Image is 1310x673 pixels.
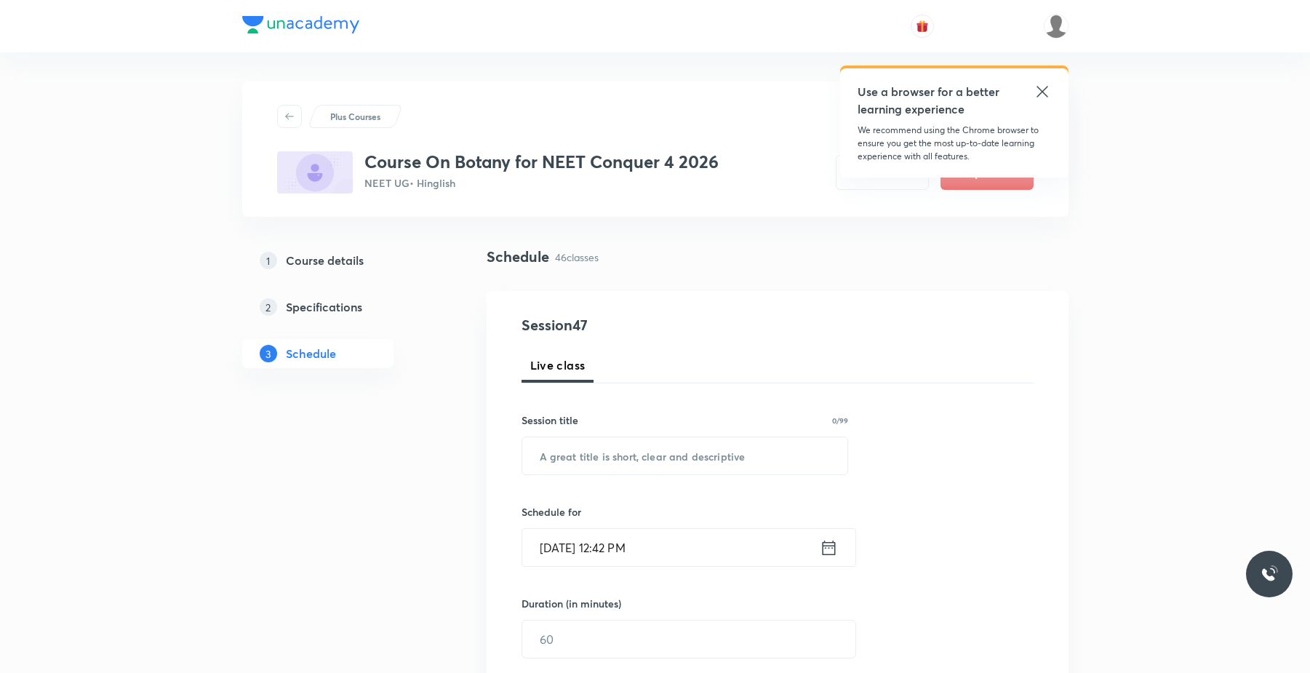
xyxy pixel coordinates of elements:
[242,16,359,37] a: Company Logo
[522,621,855,658] input: 60
[522,413,578,428] h6: Session title
[522,596,621,611] h6: Duration (in minutes)
[286,252,364,269] h5: Course details
[364,151,719,172] h3: Course On Botany for NEET Conquer 4 2026
[530,357,586,374] span: Live class
[1044,14,1069,39] img: aadi Shukla
[916,20,929,33] img: avatar
[242,246,440,275] a: 1Course details
[242,292,440,322] a: 2Specifications
[911,15,934,38] button: avatar
[364,175,719,191] p: NEET UG • Hinglish
[242,16,359,33] img: Company Logo
[286,298,362,316] h5: Specifications
[487,246,549,268] h4: Schedule
[858,83,1002,118] h5: Use a browser for a better learning experience
[286,345,336,362] h5: Schedule
[522,437,848,474] input: A great title is short, clear and descriptive
[260,298,277,316] p: 2
[858,124,1051,163] p: We recommend using the Chrome browser to ensure you get the most up-to-date learning experience w...
[522,504,849,519] h6: Schedule for
[277,151,353,194] img: 3D665ACA-981D-4B15-BE06-6A7AD7FE2B5D_plus.png
[836,155,929,190] button: Preview
[522,314,787,336] h4: Session 47
[832,417,848,424] p: 0/99
[555,250,599,265] p: 46 classes
[330,110,380,123] p: Plus Courses
[260,252,277,269] p: 1
[1261,565,1278,583] img: ttu
[260,345,277,362] p: 3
